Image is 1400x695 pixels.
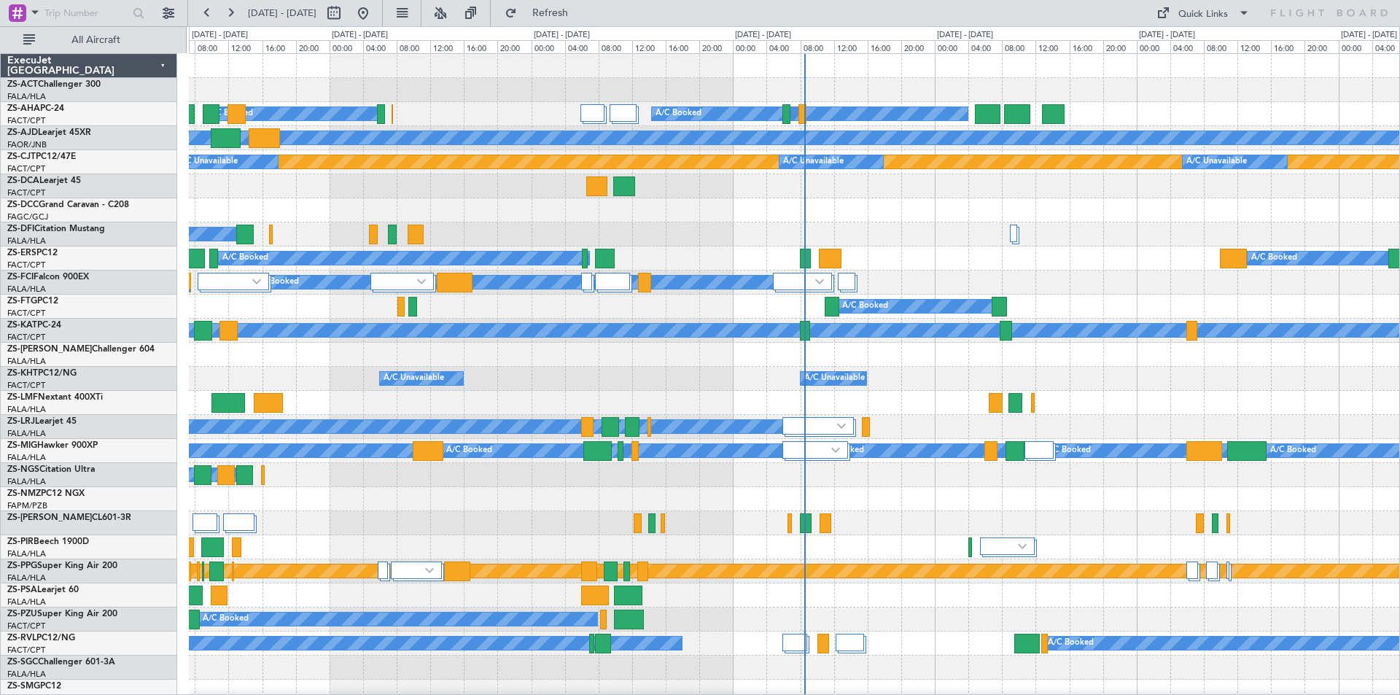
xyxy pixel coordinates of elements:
[1204,40,1237,53] div: 08:00
[417,279,426,284] img: arrow-gray.svg
[7,91,46,102] a: FALA/HLA
[1339,40,1372,53] div: 00:00
[1186,151,1247,173] div: A/C Unavailable
[632,40,666,53] div: 12:00
[7,356,46,367] a: FALA/HLA
[1271,40,1304,53] div: 16:00
[7,452,46,463] a: FALA/HLA
[834,40,868,53] div: 12:00
[7,610,117,618] a: ZS-PZUSuper King Air 200
[666,40,699,53] div: 16:00
[446,440,492,462] div: A/C Booked
[7,621,45,632] a: FACT/CPT
[7,562,117,570] a: ZS-PPGSuper King Air 200
[7,682,61,691] a: ZS-SMGPC12
[935,40,968,53] div: 00:00
[7,658,115,667] a: ZS-SGCChallenger 601-3A
[44,2,128,24] input: Trip Number
[1170,40,1204,53] div: 04:00
[7,273,89,282] a: ZS-FCIFalcon 900EX
[7,128,91,137] a: ZS-AJDLearjet 45XR
[837,423,846,429] img: arrow-gray.svg
[1137,40,1170,53] div: 00:00
[831,447,840,453] img: arrow-gray.svg
[1103,40,1137,53] div: 20:00
[7,658,38,667] span: ZS-SGC
[498,1,586,25] button: Refresh
[296,40,330,53] div: 20:00
[38,35,154,45] span: All Aircraft
[7,128,38,137] span: ZS-AJD
[7,417,35,426] span: ZS-LRJ
[7,369,38,378] span: ZS-KHT
[7,115,45,126] a: FACT/CPT
[1149,1,1257,25] button: Quick Links
[7,176,39,185] span: ZS-DCA
[195,40,228,53] div: 08:00
[7,634,36,642] span: ZS-RVL
[1251,247,1297,269] div: A/C Booked
[7,139,47,150] a: FAOR/JNB
[801,40,834,53] div: 08:00
[1002,40,1035,53] div: 08:00
[534,29,590,42] div: [DATE] - [DATE]
[7,176,81,185] a: ZS-DCALearjet 45
[7,548,46,559] a: FALA/HLA
[177,151,238,173] div: A/C Unavailable
[7,260,45,271] a: FACT/CPT
[7,345,155,354] a: ZS-[PERSON_NAME]Challenger 604
[1237,40,1271,53] div: 12:00
[7,236,46,246] a: FALA/HLA
[7,404,46,415] a: FALA/HLA
[7,500,47,511] a: FAPM/PZB
[868,40,901,53] div: 16:00
[7,249,58,257] a: ZS-ERSPC12
[497,40,531,53] div: 20:00
[7,163,45,174] a: FACT/CPT
[599,40,632,53] div: 08:00
[7,332,45,343] a: FACT/CPT
[430,40,464,53] div: 12:00
[7,476,46,487] a: FALA/HLA
[253,271,299,293] div: A/C Booked
[7,562,37,570] span: ZS-PPG
[332,29,388,42] div: [DATE] - [DATE]
[901,40,935,53] div: 20:00
[7,225,105,233] a: ZS-DFICitation Mustang
[7,513,131,522] a: ZS-[PERSON_NAME]CL601-3R
[735,29,791,42] div: [DATE] - [DATE]
[937,29,993,42] div: [DATE] - [DATE]
[7,321,61,330] a: ZS-KATPC-24
[968,40,1002,53] div: 04:00
[7,308,45,319] a: FACT/CPT
[1048,632,1094,654] div: A/C Booked
[7,537,34,546] span: ZS-PIR
[425,567,434,573] img: arrow-gray.svg
[7,645,45,656] a: FACT/CPT
[1018,543,1027,549] img: arrow-gray.svg
[699,40,733,53] div: 20:00
[7,586,37,594] span: ZS-PSA
[252,279,261,284] img: arrow-gray.svg
[815,279,824,284] img: arrow-gray.svg
[783,151,844,173] div: A/C Unavailable
[7,211,48,222] a: FAGC/GCJ
[464,40,497,53] div: 16:00
[7,201,39,209] span: ZS-DCC
[7,104,40,113] span: ZS-AHA
[842,295,888,317] div: A/C Booked
[7,465,95,474] a: ZS-NGSCitation Ultra
[7,284,46,295] a: FALA/HLA
[7,537,89,546] a: ZS-PIRBeech 1900D
[1178,7,1228,22] div: Quick Links
[7,380,45,391] a: FACT/CPT
[7,489,41,498] span: ZS-NMZ
[384,368,444,389] div: A/C Unavailable
[1070,40,1103,53] div: 16:00
[7,321,37,330] span: ZS-KAT
[16,28,158,52] button: All Aircraft
[7,465,39,474] span: ZS-NGS
[262,40,296,53] div: 16:00
[222,247,268,269] div: A/C Booked
[1270,440,1316,462] div: A/C Booked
